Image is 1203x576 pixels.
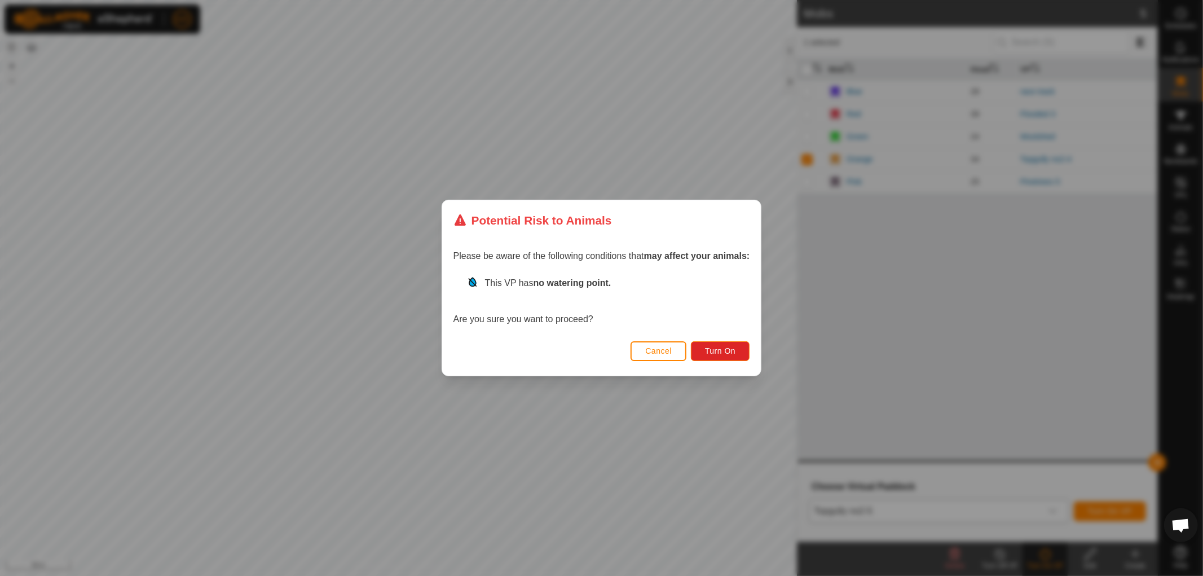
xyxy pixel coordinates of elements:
[485,278,611,288] span: This VP has
[453,251,750,261] span: Please be aware of the following conditions that
[644,251,750,261] strong: may affect your animals:
[534,278,611,288] strong: no watering point.
[705,346,735,355] span: Turn On
[691,341,750,361] button: Turn On
[453,212,612,229] div: Potential Risk to Animals
[1164,508,1198,542] div: Open chat
[453,276,750,326] div: Are you sure you want to proceed?
[631,341,686,361] button: Cancel
[645,346,672,355] span: Cancel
